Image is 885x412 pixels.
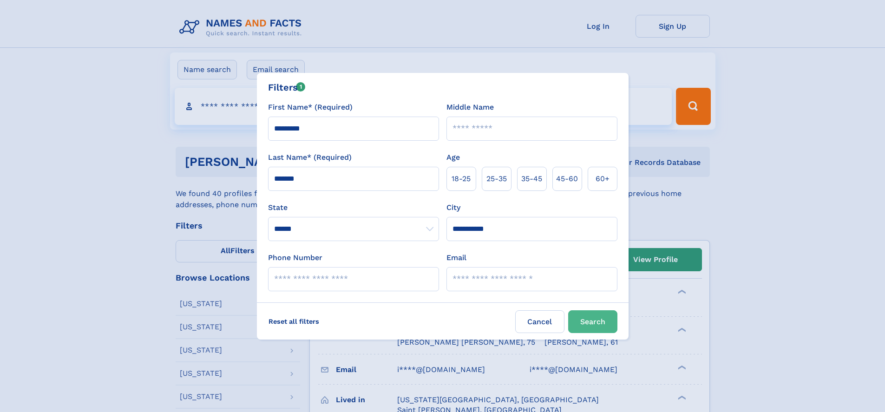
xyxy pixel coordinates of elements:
[521,173,542,184] span: 35‑45
[446,252,466,263] label: Email
[268,252,322,263] label: Phone Number
[268,80,306,94] div: Filters
[515,310,564,333] label: Cancel
[568,310,617,333] button: Search
[446,102,494,113] label: Middle Name
[446,202,460,213] label: City
[268,152,352,163] label: Last Name* (Required)
[262,310,325,333] label: Reset all filters
[596,173,610,184] span: 60+
[268,102,353,113] label: First Name* (Required)
[486,173,507,184] span: 25‑35
[268,202,439,213] label: State
[452,173,471,184] span: 18‑25
[556,173,578,184] span: 45‑60
[446,152,460,163] label: Age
